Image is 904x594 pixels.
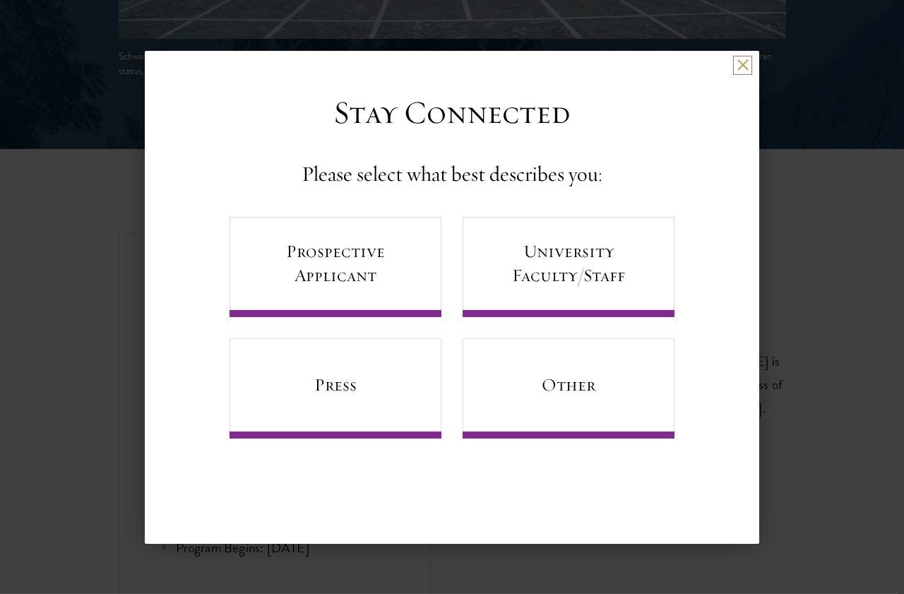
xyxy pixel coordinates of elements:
[230,217,441,317] a: Prospective Applicant
[463,338,674,439] a: Other
[302,160,602,189] h4: Please select what best describes you:
[333,93,571,133] h3: Stay Connected
[463,217,674,317] a: University Faculty/Staff
[230,338,441,439] a: Press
